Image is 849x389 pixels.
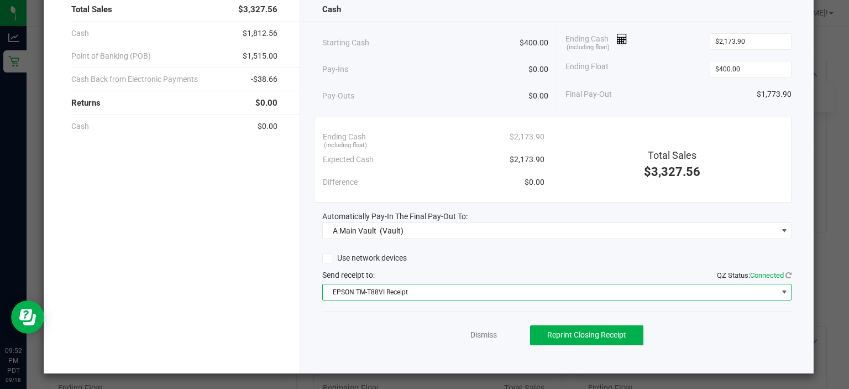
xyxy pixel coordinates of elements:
span: Starting Cash [322,37,369,49]
span: (Vault) [380,226,403,235]
span: Expected Cash [323,154,374,165]
span: $2,173.90 [510,154,544,165]
span: $3,327.56 [238,3,277,16]
span: $2,173.90 [510,131,544,143]
span: $1,773.90 [757,89,792,100]
span: Point of Banking (POB) [71,50,151,62]
span: Send receipt to: [322,271,375,279]
span: Final Pay-Out [565,89,612,100]
span: $0.00 [528,64,548,75]
div: Returns [71,91,278,115]
span: Cash [322,3,341,16]
span: $400.00 [520,37,548,49]
span: Connected [750,271,784,279]
span: Automatically Pay-In The Final Pay-Out To: [322,212,468,221]
a: Dismiss [470,329,497,341]
span: $0.00 [525,177,544,188]
span: Difference [323,177,358,188]
span: Cash Back from Electronic Payments [71,74,198,85]
span: Ending Float [565,61,609,77]
span: Pay-Outs [322,90,354,102]
button: Reprint Closing Receipt [530,325,643,345]
span: Reprint Closing Receipt [547,330,626,339]
span: (including float) [324,141,367,151]
iframe: Resource center [11,300,44,334]
span: Total Sales [71,3,112,16]
label: Use network devices [322,252,407,264]
span: QZ Status: [717,271,792,279]
span: Pay-Ins [322,64,348,75]
span: $0.00 [255,97,277,110]
span: -$38.66 [251,74,277,85]
span: $0.00 [258,121,277,132]
span: $3,327.56 [644,165,700,179]
span: $1,515.00 [243,50,277,62]
span: Ending Cash [323,131,366,143]
span: $1,812.56 [243,28,277,39]
span: Ending Cash [565,33,627,50]
span: Total Sales [648,149,696,161]
span: EPSON TM-T88VI Receipt [323,284,777,300]
span: Cash [71,121,89,132]
span: (including float) [567,43,610,53]
span: $0.00 [528,90,548,102]
span: A Main Vault [333,226,376,235]
span: Cash [71,28,89,39]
